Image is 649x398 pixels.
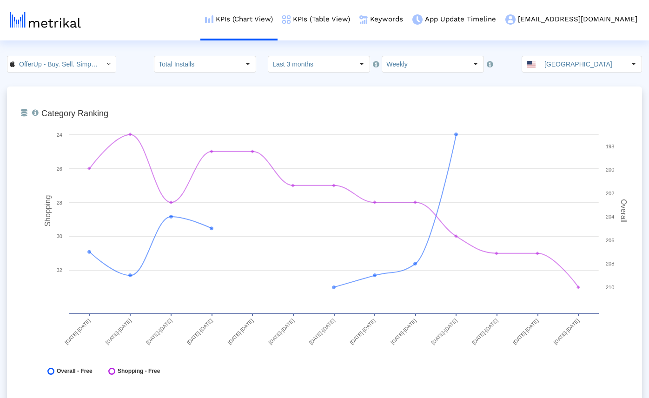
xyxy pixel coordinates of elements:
[57,233,62,239] text: 30
[468,56,483,72] div: Select
[226,318,254,345] text: [DATE]-[DATE]
[44,195,52,227] tspan: Shopping
[606,214,614,219] text: 204
[505,14,516,25] img: my-account-menu-icon.png
[412,14,423,25] img: app-update-menu-icon.png
[57,267,62,273] text: 32
[57,200,62,206] text: 28
[308,318,336,345] text: [DATE]-[DATE]
[606,261,614,266] text: 208
[104,318,132,345] text: [DATE]-[DATE]
[145,318,173,345] text: [DATE]-[DATE]
[626,56,642,72] div: Select
[57,132,62,138] text: 24
[512,318,540,345] text: [DATE]-[DATE]
[57,368,93,375] span: Overall - Free
[186,318,214,345] text: [DATE]-[DATE]
[430,318,458,345] text: [DATE]-[DATE]
[57,166,62,172] text: 26
[118,368,160,375] span: Shopping - Free
[282,15,291,24] img: kpi-table-menu-icon.png
[471,318,499,345] text: [DATE]-[DATE]
[620,199,628,223] tspan: Overall
[10,12,81,28] img: metrical-logo-light.png
[552,318,580,345] text: [DATE]-[DATE]
[205,15,213,23] img: kpi-chart-menu-icon.png
[606,191,614,196] text: 202
[606,285,614,290] text: 210
[349,318,377,345] text: [DATE]-[DATE]
[390,318,417,345] text: [DATE]-[DATE]
[267,318,295,345] text: [DATE]-[DATE]
[100,56,116,72] div: Select
[606,144,614,149] text: 198
[606,238,614,243] text: 206
[359,15,368,24] img: keywords.png
[240,56,256,72] div: Select
[354,56,370,72] div: Select
[606,167,614,172] text: 200
[64,318,92,345] text: [DATE]-[DATE]
[41,109,108,118] tspan: Category Ranking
